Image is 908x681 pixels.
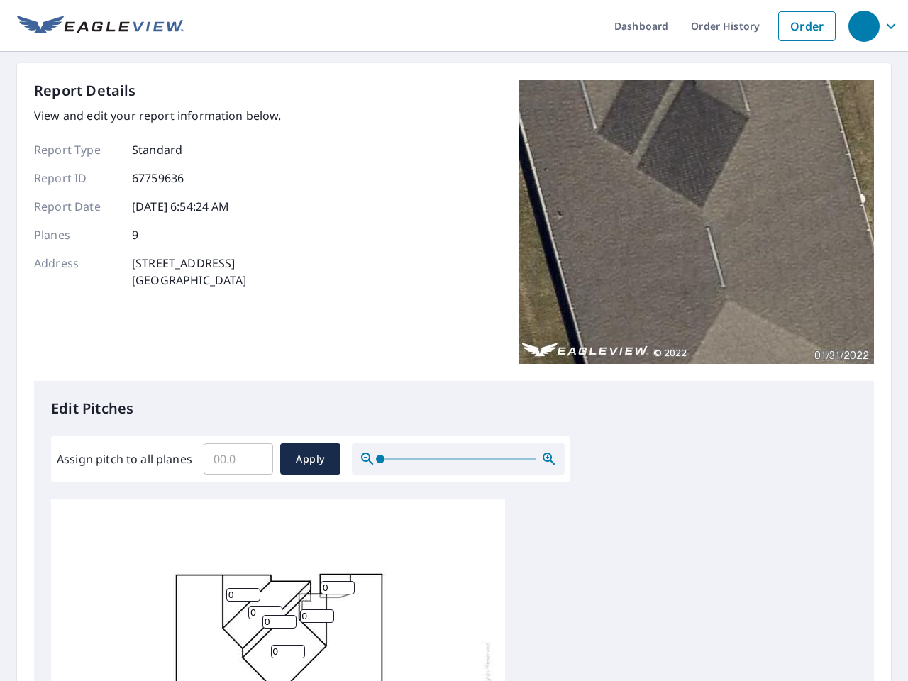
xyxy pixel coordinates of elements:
[132,226,138,243] p: 9
[17,16,184,37] img: EV Logo
[132,255,247,289] p: [STREET_ADDRESS] [GEOGRAPHIC_DATA]
[34,141,119,158] p: Report Type
[34,107,282,124] p: View and edit your report information below.
[34,170,119,187] p: Report ID
[34,198,119,215] p: Report Date
[132,170,184,187] p: 67759636
[34,80,136,101] p: Report Details
[34,226,119,243] p: Planes
[34,255,119,289] p: Address
[778,11,836,41] a: Order
[292,450,329,468] span: Apply
[280,443,340,475] button: Apply
[132,198,230,215] p: [DATE] 6:54:24 AM
[519,80,874,364] img: Top image
[204,439,273,479] input: 00.0
[132,141,182,158] p: Standard
[57,450,192,467] label: Assign pitch to all planes
[51,398,857,419] p: Edit Pitches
